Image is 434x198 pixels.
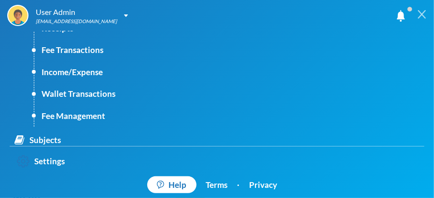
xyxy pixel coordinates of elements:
[34,61,152,83] a: Income/Expense
[10,151,72,172] a: Settings
[147,176,196,194] a: Help
[34,83,152,105] a: Wallet Transactions
[8,6,28,25] img: STUDENT
[36,6,117,18] div: User Admin
[250,179,278,191] a: Privacy
[34,39,152,61] a: Fee Transactions
[206,179,228,191] a: Terms
[34,105,152,127] a: Fee Management
[36,18,117,25] div: [EMAIL_ADDRESS][DOMAIN_NAME]
[14,134,61,146] div: Subjects
[238,179,240,191] div: ·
